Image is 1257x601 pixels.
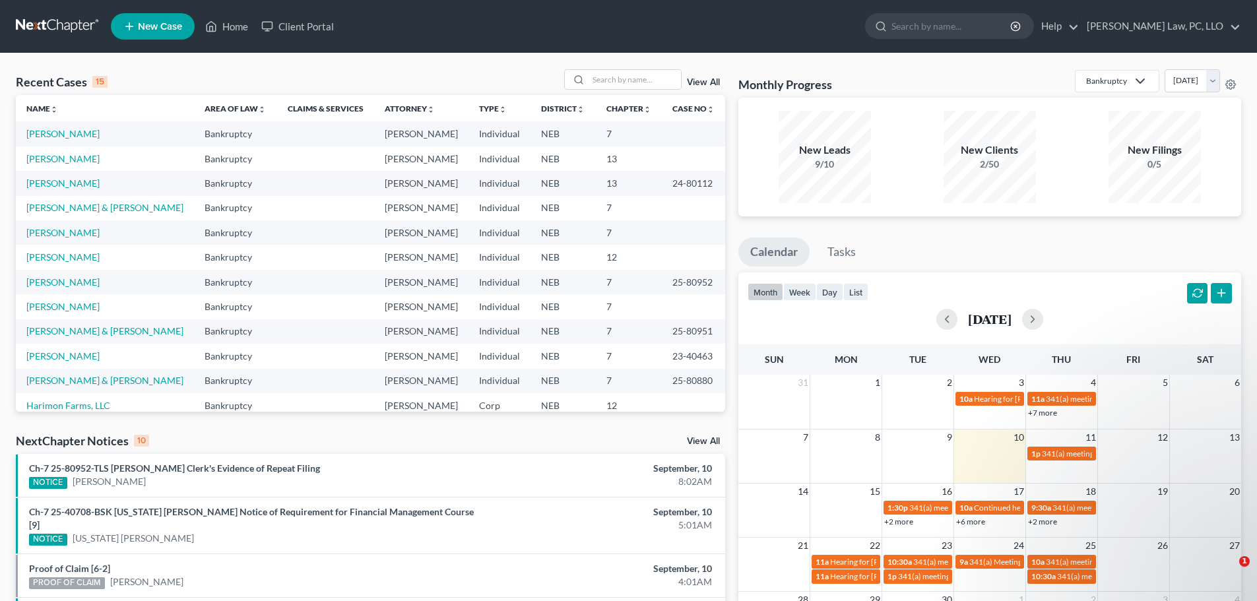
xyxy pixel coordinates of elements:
span: 341(a) meeting for [PERSON_NAME] [909,503,1037,513]
span: 31 [796,375,810,391]
span: 341(a) meeting for [PERSON_NAME] & [PERSON_NAME] [1046,394,1243,404]
span: 341(a) meeting for [PERSON_NAME] [1046,557,1173,567]
a: [PERSON_NAME] [26,251,100,263]
a: View All [687,78,720,87]
span: 5 [1161,375,1169,391]
a: Case Nounfold_more [672,104,715,113]
a: Nameunfold_more [26,104,58,113]
td: [PERSON_NAME] [374,220,468,245]
td: NEB [531,369,595,393]
a: [PERSON_NAME] [26,227,100,238]
div: Bankruptcy [1086,75,1127,86]
i: unfold_more [643,106,651,113]
td: [PERSON_NAME] [374,344,468,368]
td: 7 [596,369,662,393]
td: NEB [531,121,595,146]
span: Wed [979,354,1000,365]
div: 4:01AM [493,575,712,588]
td: NEB [531,294,595,319]
div: 8:02AM [493,475,712,488]
span: 341(a) meeting for [PERSON_NAME] & [PERSON_NAME] [1057,571,1254,581]
a: Attorneyunfold_more [385,104,435,113]
span: Thu [1052,354,1071,365]
span: Sat [1197,354,1213,365]
td: NEB [531,393,595,418]
td: Individual [468,220,531,245]
span: 14 [796,484,810,499]
a: Ch-7 25-40708-BSK [US_STATE] [PERSON_NAME] Notice of Requirement for Financial Management Course [9] [29,506,474,530]
td: Bankruptcy [194,270,276,294]
span: 6 [1233,375,1241,391]
input: Search by name... [589,70,681,89]
span: 11a [816,571,829,581]
span: Continued hearing for [PERSON_NAME] [974,503,1114,513]
button: day [816,283,843,301]
div: September, 10 [493,462,712,475]
span: 10 [1012,429,1025,445]
span: 16 [940,484,953,499]
span: 23 [940,538,953,554]
a: [PERSON_NAME] [26,276,100,288]
i: unfold_more [427,106,435,113]
h2: [DATE] [968,312,1012,326]
span: 10a [1031,557,1045,567]
div: 0/5 [1109,158,1201,171]
span: 11a [816,557,829,567]
td: [PERSON_NAME] [374,393,468,418]
td: [PERSON_NAME] [374,294,468,319]
i: unfold_more [258,106,266,113]
td: Corp [468,393,531,418]
span: 7 [802,429,810,445]
span: 10:30a [1031,571,1056,581]
span: 2 [946,375,953,391]
a: Districtunfold_more [541,104,585,113]
td: Bankruptcy [194,220,276,245]
td: 25-80951 [662,319,725,344]
td: Bankruptcy [194,245,276,269]
a: Calendar [738,237,810,267]
a: +7 more [1028,408,1057,418]
a: [US_STATE] [PERSON_NAME] [73,532,194,545]
i: unfold_more [707,106,715,113]
a: Home [199,15,255,38]
td: [PERSON_NAME] [374,196,468,220]
td: NEB [531,171,595,195]
a: [PERSON_NAME] [73,475,146,488]
td: [PERSON_NAME] [374,369,468,393]
td: Individual [468,319,531,344]
i: unfold_more [577,106,585,113]
span: 1:30p [887,503,908,513]
div: NOTICE [29,477,67,489]
td: NEB [531,344,595,368]
td: 7 [596,319,662,344]
span: 4 [1089,375,1097,391]
button: month [748,283,783,301]
span: 10a [959,394,973,404]
iframe: Intercom live chat [1212,556,1244,588]
td: Bankruptcy [194,196,276,220]
td: 23-40463 [662,344,725,368]
td: 7 [596,344,662,368]
a: [PERSON_NAME] [26,350,100,362]
td: [PERSON_NAME] [374,245,468,269]
td: NEB [531,245,595,269]
td: 7 [596,294,662,319]
span: 1 [1239,556,1250,567]
span: 9 [946,429,953,445]
i: unfold_more [50,106,58,113]
a: +2 more [884,517,913,526]
a: +6 more [956,517,985,526]
td: Individual [468,294,531,319]
td: [PERSON_NAME] [374,171,468,195]
span: 11 [1084,429,1097,445]
td: 24-80112 [662,171,725,195]
td: NEB [531,196,595,220]
span: 341(a) Meeting for [PERSON_NAME] and [PERSON_NAME] [969,557,1175,567]
button: list [843,283,868,301]
div: PROOF OF CLAIM [29,577,105,589]
td: Bankruptcy [194,121,276,146]
td: NEB [531,270,595,294]
a: Help [1035,15,1079,38]
td: Individual [468,196,531,220]
a: Harimon Farms, LLC [26,400,110,411]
